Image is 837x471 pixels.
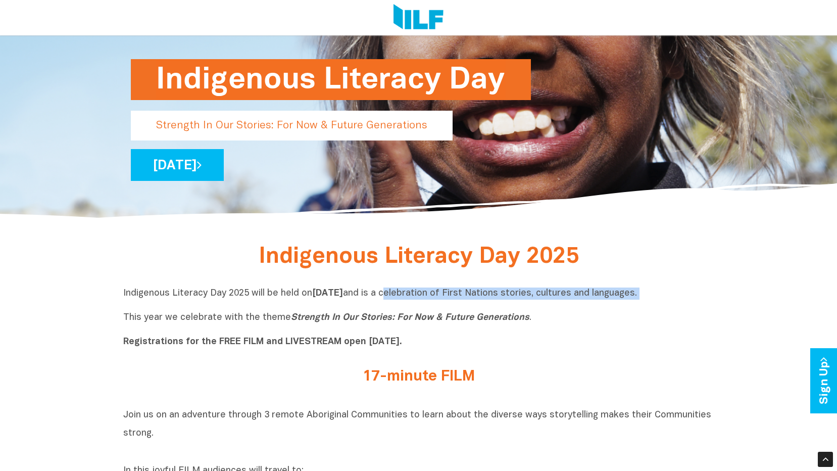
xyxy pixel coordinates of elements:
b: [DATE] [312,289,343,298]
h2: 17-minute FILM [229,368,608,385]
i: Strength In Our Stories: For Now & Future Generations [291,313,529,322]
h1: Indigenous Literacy Day [156,59,506,100]
b: Registrations for the FREE FILM and LIVESTREAM open [DATE]. [123,338,402,346]
span: Join us on an adventure through 3 remote Aboriginal Communities to learn about the diverse ways s... [123,411,711,438]
span: Indigenous Literacy Day 2025 [259,247,579,267]
p: Indigenous Literacy Day 2025 will be held on and is a celebration of First Nations stories, cultu... [123,288,714,348]
img: Logo [393,4,444,31]
p: Strength In Our Stories: For Now & Future Generations [131,111,453,140]
a: [DATE] [131,149,224,181]
div: Scroll Back to Top [818,452,833,467]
